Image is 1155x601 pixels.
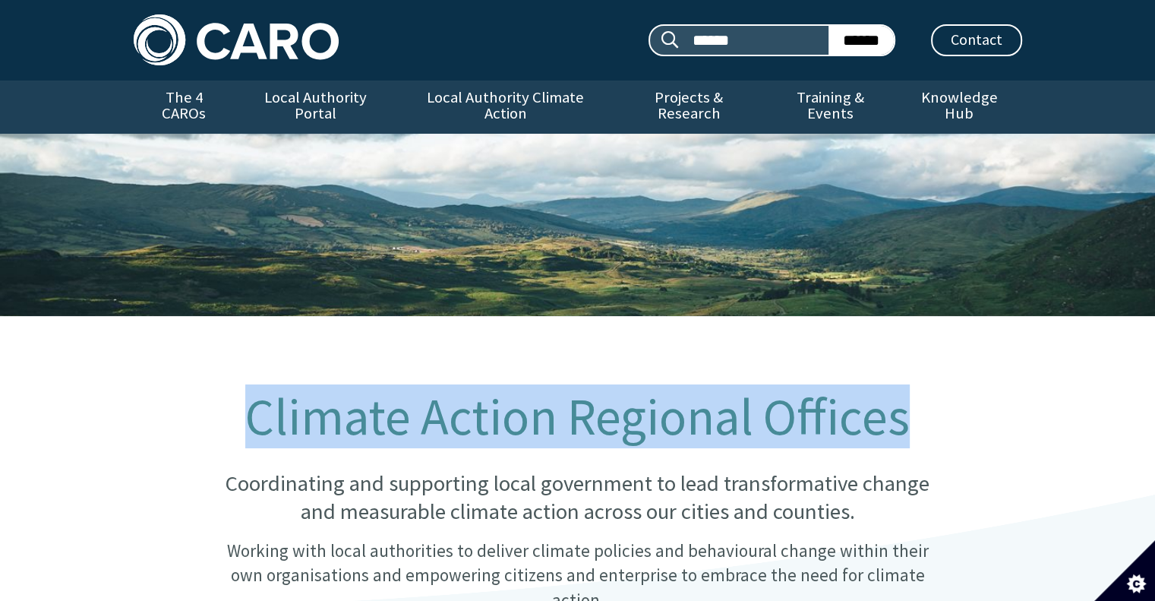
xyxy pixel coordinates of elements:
[235,81,397,134] a: Local Authority Portal
[897,81,1021,134] a: Knowledge Hub
[134,81,235,134] a: The 4 CAROs
[1094,540,1155,601] button: Set cookie preferences
[764,81,897,134] a: Training & Events
[614,81,764,134] a: Projects & Research
[209,389,945,445] h1: Climate Action Regional Offices
[931,24,1022,56] a: Contact
[209,470,945,527] p: Coordinating and supporting local government to lead transformative change and measurable climate...
[397,81,614,134] a: Local Authority Climate Action
[134,14,339,65] img: Caro logo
